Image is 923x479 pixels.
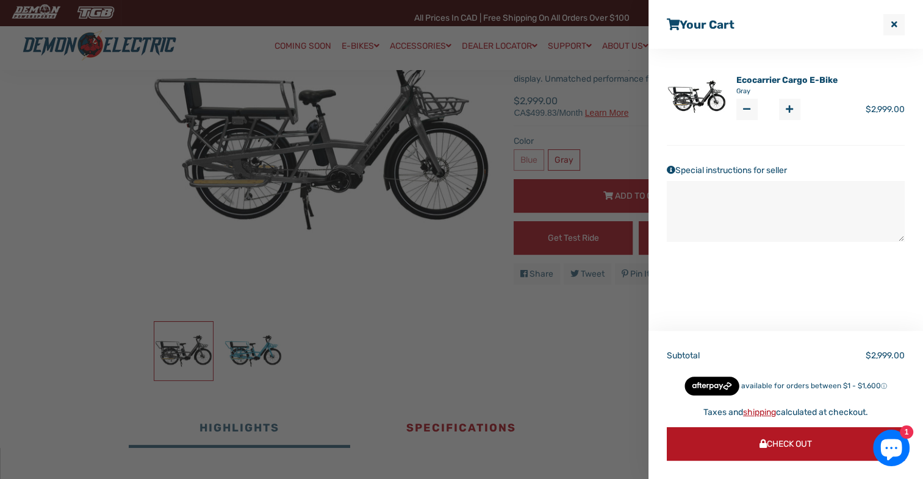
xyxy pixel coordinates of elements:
[667,349,786,362] p: Subtotal
[786,349,905,362] p: $2,999.00
[736,99,758,120] button: Reduce item quantity by one
[667,18,734,32] a: Your cart
[743,407,776,417] a: shipping
[869,430,913,469] inbox-online-store-chat: Shopify online store chat
[736,87,905,97] span: Gray
[760,439,812,449] span: Check Out
[667,406,905,419] p: Taxes and calculated at checkout.
[667,67,727,127] img: Ecocarrier Cargo E-Bike
[736,74,838,87] a: Ecocarrier Cargo E-Bike
[667,427,905,461] button: Check Out
[736,99,800,120] input: quantity
[779,99,800,120] button: Increase item quantity by one
[667,164,905,177] label: Special instructions for seller
[866,104,905,115] span: $2,999.00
